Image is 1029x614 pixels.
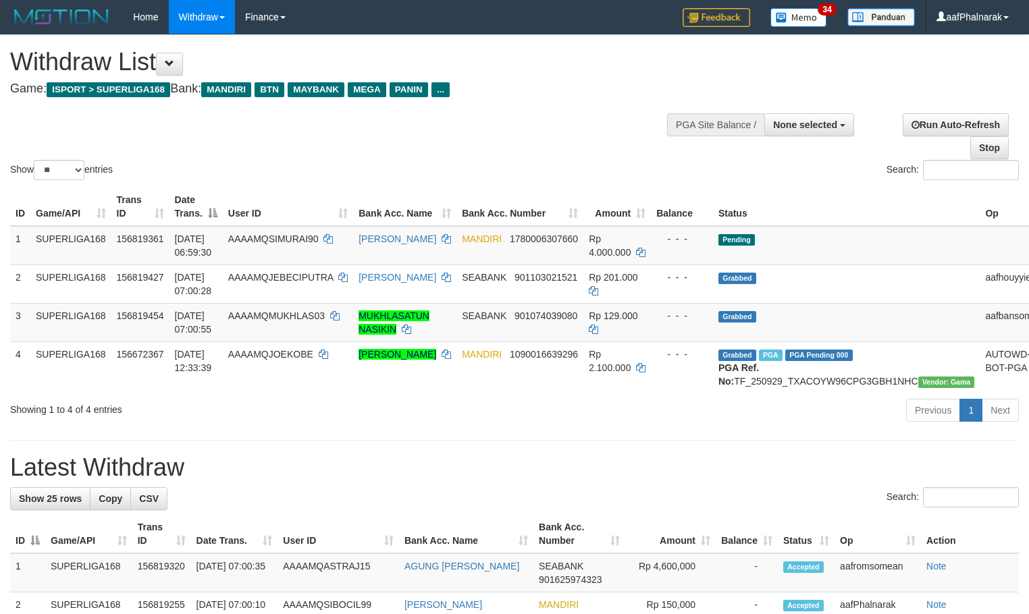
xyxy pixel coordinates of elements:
[175,349,212,373] span: [DATE] 12:33:39
[10,487,90,510] a: Show 25 rows
[462,272,506,283] span: SEABANK
[175,310,212,335] span: [DATE] 07:00:55
[462,233,502,244] span: MANDIRI
[539,574,602,585] span: Copy 901625974323 to clipboard
[10,49,672,76] h1: Withdraw List
[906,399,960,422] a: Previous
[10,303,30,341] td: 3
[533,515,625,553] th: Bank Acc. Number: activate to sort column ascending
[278,553,399,592] td: AAAAMQASTRAJ15
[514,272,577,283] span: Copy 901103021521 to clipboard
[99,493,122,504] span: Copy
[117,233,164,244] span: 156819361
[10,82,672,96] h4: Game: Bank:
[847,8,915,26] img: panduan.png
[785,350,853,361] span: PGA Pending
[130,487,167,510] a: CSV
[510,233,578,244] span: Copy 1780006307660 to clipboard
[713,341,980,393] td: TF_250929_TXACOYW96CPG3GBH1NHC
[288,82,344,97] span: MAYBANK
[923,487,1019,507] input: Search:
[228,310,325,321] span: AAAAMQMUKHLAS03
[589,272,637,283] span: Rp 201.000
[589,349,631,373] span: Rp 2.100.000
[10,188,30,226] th: ID
[718,362,759,387] b: PGA Ref. No:
[404,561,519,571] a: AGUNG [PERSON_NAME]
[539,599,579,610] span: MANDIRI
[390,82,428,97] span: PANIN
[783,600,824,611] span: Accepted
[10,553,45,592] td: 1
[651,188,713,226] th: Balance
[132,515,191,553] th: Trans ID: activate to sort column ascending
[117,310,164,321] span: 156819454
[353,188,456,226] th: Bank Acc. Name: activate to sort column ascending
[30,188,111,226] th: Game/API: activate to sort column ascending
[718,350,756,361] span: Grabbed
[431,82,450,97] span: ...
[30,341,111,393] td: SUPERLIGA168
[887,487,1019,507] label: Search:
[514,310,577,321] span: Copy 901074039080 to clipboard
[718,273,756,284] span: Grabbed
[175,233,212,258] span: [DATE] 06:59:30
[139,493,159,504] span: CSV
[404,599,482,610] a: [PERSON_NAME]
[656,309,708,323] div: - - -
[228,272,334,283] span: AAAAMQJEBECIPUTRA
[47,82,170,97] span: ISPORT > SUPERLIGA168
[583,188,651,226] th: Amount: activate to sort column ascending
[45,553,132,592] td: SUPERLIGA168
[45,515,132,553] th: Game/API: activate to sort column ascending
[359,310,429,335] a: MUKHLASATUN NASIKIN
[191,515,278,553] th: Date Trans.: activate to sort column ascending
[359,349,436,360] a: [PERSON_NAME]
[835,553,921,592] td: aafromsomean
[625,515,716,553] th: Amount: activate to sort column ascending
[34,160,84,180] select: Showentries
[10,7,113,27] img: MOTION_logo.png
[982,399,1019,422] a: Next
[462,349,502,360] span: MANDIRI
[10,397,419,416] div: Showing 1 to 4 of 4 entries
[783,561,824,573] span: Accepted
[10,226,30,265] td: 1
[887,160,1019,180] label: Search:
[716,553,778,592] td: -
[656,232,708,246] div: - - -
[959,399,982,422] a: 1
[713,188,980,226] th: Status
[589,233,631,258] span: Rp 4.000.000
[10,264,30,303] td: 2
[970,136,1009,159] a: Stop
[759,350,783,361] span: Marked by aafsengchandara
[10,454,1019,481] h1: Latest Withdraw
[278,515,399,553] th: User ID: activate to sort column ascending
[10,515,45,553] th: ID: activate to sort column descending
[10,160,113,180] label: Show entries
[90,487,131,510] a: Copy
[770,8,827,27] img: Button%20Memo.svg
[399,515,533,553] th: Bank Acc. Name: activate to sort column ascending
[921,515,1019,553] th: Action
[510,349,578,360] span: Copy 1090016639296 to clipboard
[778,515,835,553] th: Status: activate to sort column ascending
[656,347,708,361] div: - - -
[30,226,111,265] td: SUPERLIGA168
[716,515,778,553] th: Balance: activate to sort column ascending
[175,272,212,296] span: [DATE] 07:00:28
[926,599,947,610] a: Note
[117,349,164,360] span: 156672367
[111,188,169,226] th: Trans ID: activate to sort column ascending
[818,3,836,16] span: 34
[683,8,750,27] img: Feedback.jpg
[539,561,583,571] span: SEABANK
[19,493,82,504] span: Show 25 rows
[255,82,284,97] span: BTN
[201,82,251,97] span: MANDIRI
[348,82,386,97] span: MEGA
[10,341,30,393] td: 4
[359,233,436,244] a: [PERSON_NAME]
[132,553,191,592] td: 156819320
